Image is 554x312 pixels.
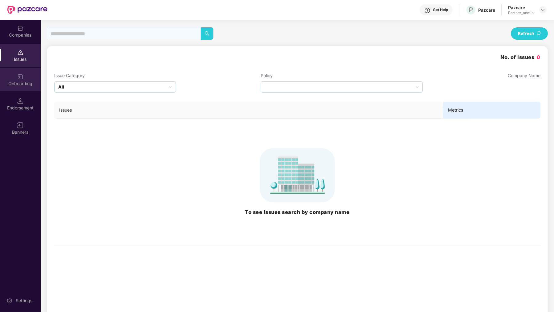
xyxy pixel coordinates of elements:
[58,84,64,90] b: All
[511,27,548,40] button: Refreshsync
[416,86,419,89] span: down
[7,6,47,14] img: New Pazcare Logo
[261,72,423,79] div: Policy
[469,6,473,14] span: P
[508,5,534,10] div: Pazcare
[518,30,534,37] span: Refresh
[508,10,534,15] div: Partner_admin
[500,53,540,61] h3: No. of issues
[17,49,23,56] img: svg+xml;base64,PHN2ZyBpZD0iSXNzdWVzX2Rpc2FibGVkIiB4bWxucz0iaHR0cDovL3d3dy53My5vcmcvMjAwMC9zdmciIH...
[540,7,545,12] img: svg+xml;base64,PHN2ZyBpZD0iRHJvcGRvd24tMzJ4MzIiIHhtbG5zPSJodHRwOi8vd3d3LnczLm9yZy8yMDAwL3N2ZyIgd2...
[508,72,540,79] div: Company Name
[424,7,430,14] img: svg+xml;base64,PHN2ZyBpZD0iSGVscC0zMngzMiIgeG1sbnM9Imh0dHA6Ly93d3cudzMub3JnLzIwMDAvc3ZnIiB3aWR0aD...
[17,25,23,31] img: svg+xml;base64,PHN2ZyBpZD0iQ29tcGFuaWVzIiB4bWxucz0iaHR0cDovL3d3dy53My5vcmcvMjAwMC9zdmciIHdpZHRoPS...
[201,31,213,36] span: search
[537,31,541,36] span: sync
[478,7,495,13] div: Pazcare
[59,148,536,202] img: svg+xml;base64,PHN2ZyB4bWxucz0iaHR0cDovL3d3dy53My5vcmcvMjAwMC9zdmciIHhtbG5zOnhsaW5rPSJodHRwOi8vd3...
[448,107,536,113] span: Metrics
[6,298,13,304] img: svg+xml;base64,PHN2ZyBpZD0iU2V0dGluZy0yMHgyMCIgeG1sbnM9Imh0dHA6Ly93d3cudzMub3JnLzIwMDAvc3ZnIiB3aW...
[59,208,536,216] h3: To see issues search by company name
[537,54,541,60] span: 0
[169,86,172,89] span: down
[17,122,23,128] img: svg+xml;base64,PHN2ZyB3aWR0aD0iMTYiIGhlaWdodD0iMTYiIHZpZXdCb3g9IjAgMCAxNiAxNiIgZmlsbD0ibm9uZSIgeG...
[17,74,23,80] img: svg+xml;base64,PHN2ZyB3aWR0aD0iMjAiIGhlaWdodD0iMjAiIHZpZXdCb3g9IjAgMCAyMCAyMCIgZmlsbD0ibm9uZSIgeG...
[17,98,23,104] img: svg+xml;base64,PHN2ZyB3aWR0aD0iMTQuNSIgaGVpZ2h0PSIxNC41IiB2aWV3Qm94PSIwIDAgMTYgMTYiIGZpbGw9Im5vbm...
[433,7,448,12] div: Get Help
[201,27,214,40] button: search
[14,298,34,304] div: Settings
[54,72,176,79] div: Issue Category
[54,102,443,119] th: Issues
